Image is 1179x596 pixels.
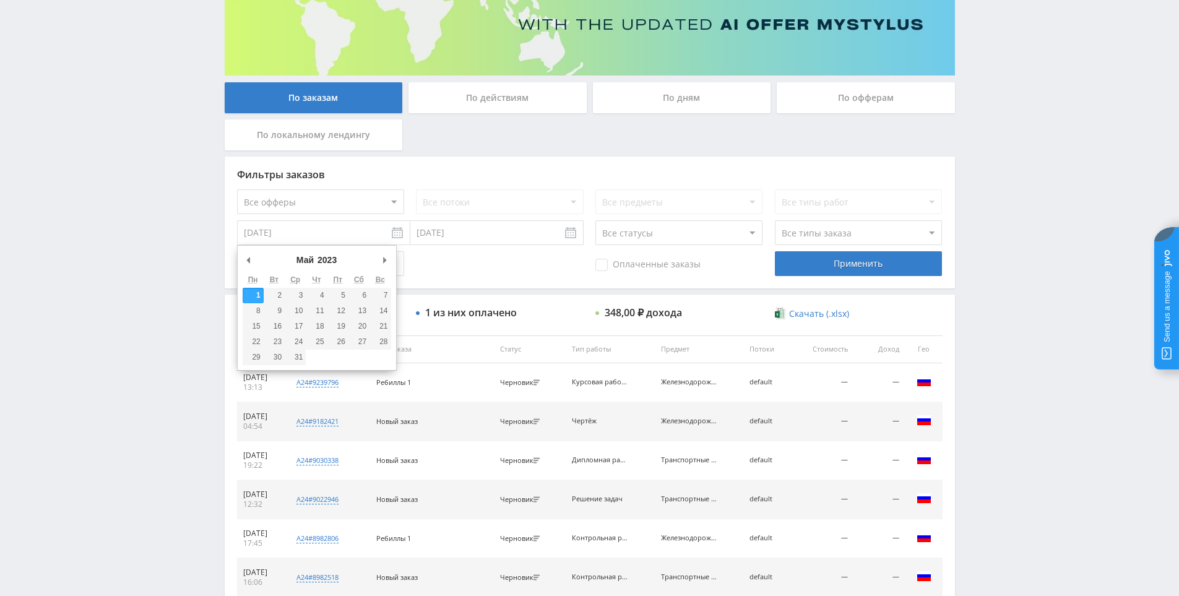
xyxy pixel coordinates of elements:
[572,573,628,581] div: Контрольная работа
[316,251,339,269] div: 2023
[572,534,628,542] div: Контрольная работа
[348,303,369,319] button: 13
[306,303,327,319] button: 11
[749,495,785,503] div: default
[425,307,517,318] div: 1 из них оплачено
[661,456,717,464] div: Транспортные средства
[854,480,905,519] td: —
[285,319,306,334] button: 17
[248,275,258,284] abbr: Понедельник
[285,303,306,319] button: 10
[566,335,655,363] th: Тип работы
[792,363,855,402] td: —
[243,568,279,577] div: [DATE]
[661,495,717,503] div: Транспортные средства
[243,499,279,509] div: 12:32
[243,490,279,499] div: [DATE]
[749,456,785,464] div: default
[243,421,279,431] div: 04:54
[792,335,855,363] th: Стоимость
[237,220,410,245] input: Use the arrow keys to pick a date
[605,307,682,318] div: 348,00 ₽ дохода
[327,303,348,319] button: 12
[369,319,391,334] button: 21
[789,309,849,319] span: Скачать (.xlsx)
[917,491,931,506] img: rus.png
[243,303,264,319] button: 8
[285,350,306,365] button: 31
[306,319,327,334] button: 18
[500,379,543,387] div: Черновик
[264,319,285,334] button: 16
[354,275,364,284] abbr: Суббота
[296,572,339,582] div: a24#8982518
[348,319,369,334] button: 20
[376,456,418,465] span: Новый заказ
[243,412,279,421] div: [DATE]
[500,457,543,465] div: Черновик
[775,307,785,319] img: xlsx
[749,573,785,581] div: default
[854,363,905,402] td: —
[661,417,717,425] div: Железнодорожный транспорт
[917,530,931,545] img: rus.png
[854,441,905,480] td: —
[327,288,348,303] button: 5
[777,82,955,113] div: По офферам
[376,378,411,387] span: Ребиллы 1
[500,535,543,543] div: Черновик
[376,495,418,504] span: Новый заказ
[661,573,717,581] div: Транспортные средства
[306,288,327,303] button: 4
[792,519,855,558] td: —
[370,335,494,363] th: Тип заказа
[264,334,285,350] button: 23
[917,413,931,428] img: rus.png
[327,319,348,334] button: 19
[572,378,628,386] div: Курсовая работа
[225,82,403,113] div: По заказам
[225,119,403,150] div: По локальному лендингу
[775,308,849,320] a: Скачать (.xlsx)
[749,417,785,425] div: default
[749,378,785,386] div: default
[243,460,279,470] div: 19:22
[792,441,855,480] td: —
[296,378,339,387] div: a24#9239796
[243,373,279,382] div: [DATE]
[661,378,717,386] div: Железнодорожный транспорт
[264,288,285,303] button: 2
[237,169,943,180] div: Фильтры заказов
[312,275,321,284] abbr: Четверг
[376,417,418,426] span: Новый заказ
[572,495,628,503] div: Решение задач
[243,538,279,548] div: 17:45
[792,402,855,441] td: —
[854,402,905,441] td: —
[500,574,543,582] div: Черновик
[327,334,348,350] button: 26
[348,334,369,350] button: 27
[243,319,264,334] button: 15
[334,275,343,284] abbr: Пятница
[917,374,931,389] img: rus.png
[792,480,855,519] td: —
[905,335,943,363] th: Гео
[749,534,785,542] div: default
[917,569,931,584] img: rus.png
[243,451,279,460] div: [DATE]
[348,288,369,303] button: 6
[376,533,411,543] span: Ребиллы 1
[500,496,543,504] div: Черновик
[243,382,279,392] div: 13:13
[243,251,255,269] button: Предыдущий месяц
[369,303,391,319] button: 14
[285,334,306,350] button: 24
[264,350,285,365] button: 30
[854,335,905,363] th: Доход
[290,275,300,284] abbr: Среда
[306,334,327,350] button: 25
[595,259,701,271] span: Оплаченные заказы
[376,275,385,284] abbr: Воскресенье
[500,418,543,426] div: Черновик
